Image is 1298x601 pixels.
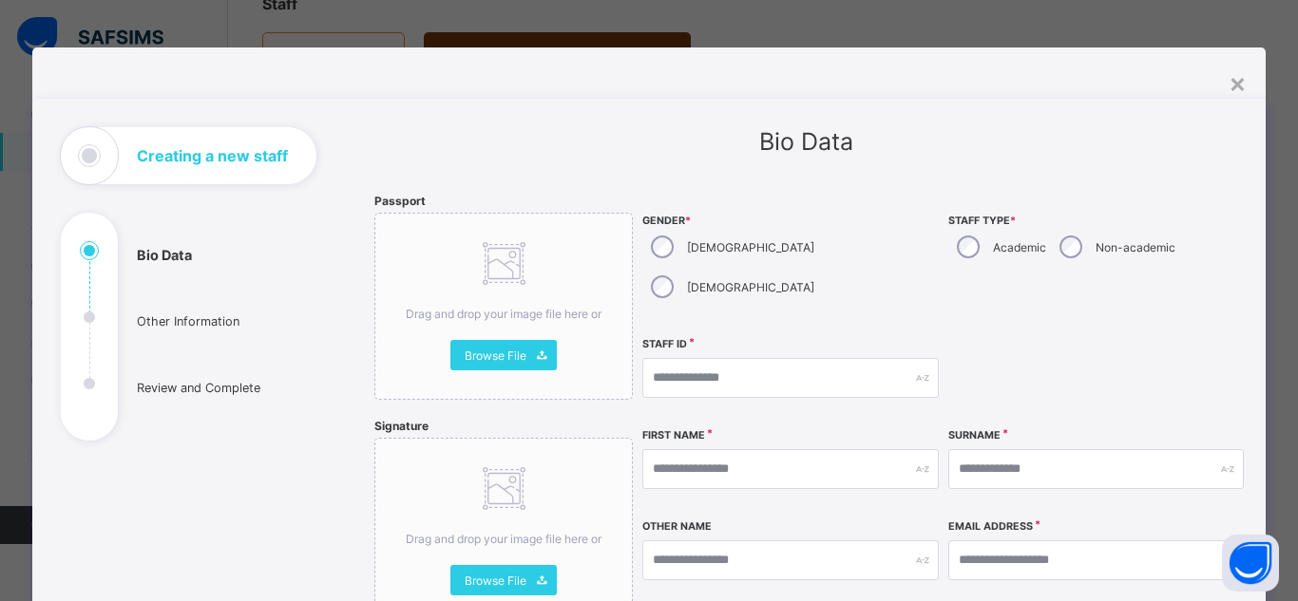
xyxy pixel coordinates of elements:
span: Staff Type [948,215,1244,227]
label: Non-academic [1096,240,1175,254]
span: Bio Data [759,127,853,156]
button: Open asap [1222,535,1279,592]
span: Drag and drop your image file here or [406,532,601,546]
div: × [1229,66,1247,99]
label: Email Address [948,520,1033,533]
div: Drag and drop your image file here orBrowse File [374,213,633,400]
label: First Name [642,429,705,441]
span: Drag and drop your image file here or [406,307,601,321]
span: Browse File [465,348,526,363]
span: Gender [642,215,938,227]
label: Academic [993,240,1046,254]
label: Other Name [642,520,712,533]
span: Signature [374,419,429,433]
span: Browse File [465,573,526,588]
label: Staff ID [642,338,687,350]
span: Passport [374,194,426,208]
label: Surname [948,429,1001,441]
h1: Creating a new staff [137,148,288,163]
label: [DEMOGRAPHIC_DATA] [687,240,814,254]
label: [DEMOGRAPHIC_DATA] [687,280,814,294]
